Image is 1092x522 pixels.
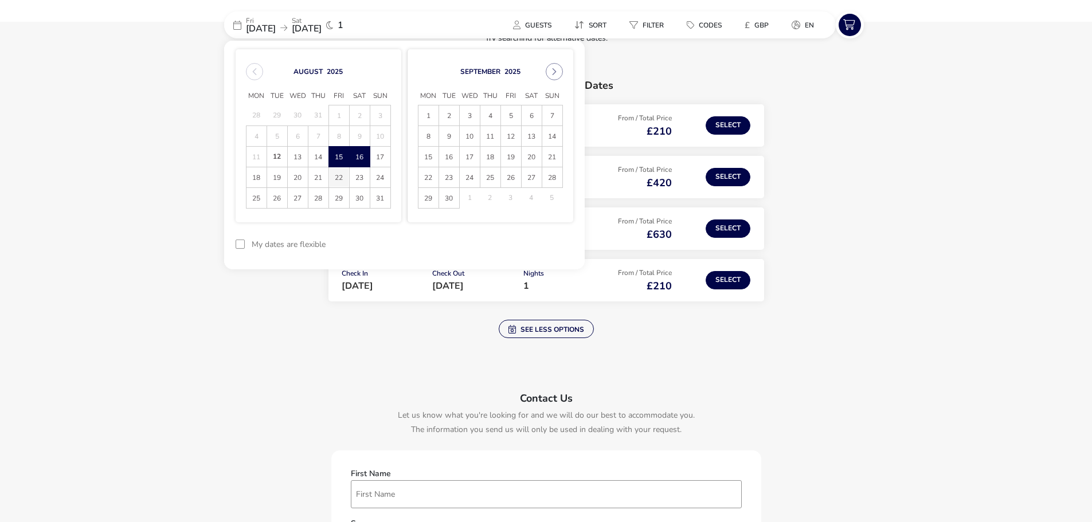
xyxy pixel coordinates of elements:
[440,189,459,209] span: 30
[439,126,459,147] td: 9
[602,166,672,178] p: From / Total Price
[338,21,343,30] span: 1
[327,67,343,76] button: Choose Year
[440,147,459,167] span: 16
[459,105,480,126] td: 3
[418,126,439,147] td: 8
[246,126,267,147] td: 4
[371,189,390,209] span: 31
[480,147,500,167] td: 18
[440,127,459,147] span: 9
[460,168,479,188] span: 24
[647,227,672,241] span: £630
[246,22,276,35] span: [DATE]
[292,17,322,24] p: Sat
[337,408,756,422] p: Let us know what you're looking for and we will do our best to accommodate you.
[267,167,287,188] td: 19
[481,168,500,188] span: 25
[328,126,349,147] td: 8
[439,188,459,209] td: 30
[620,17,673,33] button: Filter
[439,147,459,167] td: 16
[370,88,390,105] span: Sun
[500,105,521,126] td: 5
[460,106,479,126] span: 3
[337,422,756,437] p: The information you send us will only be used in dealing with your request.
[224,11,396,38] div: Fri[DATE]Sat[DATE]1
[521,126,542,147] td: 13
[246,147,267,167] td: 11
[419,106,438,126] span: 1
[247,189,266,209] span: 25
[432,270,514,281] p: Check Out
[481,147,500,167] span: 18
[459,126,480,147] td: 10
[523,270,593,281] p: Nights
[287,147,308,167] td: 13
[268,168,287,188] span: 19
[293,67,323,76] button: Choose Month
[481,106,500,126] span: 4
[522,168,541,188] span: 27
[418,105,439,126] td: 1
[542,147,562,167] td: 21
[782,17,828,33] naf-pibe-menu-bar-item: en
[267,188,287,209] td: 26
[782,17,823,33] button: en
[542,167,562,188] td: 28
[308,88,328,105] span: Thu
[328,88,349,105] span: Fri
[500,167,521,188] td: 26
[351,470,391,478] label: First Name
[565,17,620,33] naf-pibe-menu-bar-item: Sort
[500,88,521,105] span: Fri
[308,167,328,188] td: 21
[440,168,459,188] span: 23
[308,105,328,126] td: 31
[246,167,267,188] td: 18
[480,188,500,209] td: 2
[370,126,390,147] td: 10
[502,147,520,167] span: 19
[647,279,672,293] span: £210
[521,147,542,167] td: 20
[521,105,542,126] td: 6
[287,188,308,209] td: 27
[459,188,480,209] td: 1
[504,67,520,76] button: Choose Year
[287,88,308,105] span: Wed
[499,320,594,338] button: See less options
[706,116,750,135] button: Select
[589,21,606,30] span: Sort
[504,17,561,33] button: Guests
[480,126,500,147] td: 11
[735,17,778,33] button: £GBP
[754,21,769,30] span: GBP
[349,105,370,126] td: 2
[337,384,756,408] h2: Contact Us
[267,126,287,147] td: 5
[460,67,500,76] button: Choose Month
[805,21,814,30] span: en
[460,127,479,147] span: 10
[647,124,672,138] span: £210
[504,17,565,33] naf-pibe-menu-bar-item: Guests
[370,188,390,209] td: 31
[521,88,542,105] span: Sat
[370,167,390,188] td: 24
[542,105,562,126] td: 7
[459,88,480,105] span: Wed
[500,126,521,147] td: 12
[419,127,438,147] span: 8
[502,168,520,188] span: 26
[439,105,459,126] td: 2
[267,105,287,126] td: 29
[543,127,562,147] span: 14
[288,147,307,167] span: 13
[418,167,439,188] td: 22
[481,127,500,147] span: 11
[439,88,459,105] span: Tue
[350,189,369,209] span: 30
[370,147,390,167] td: 17
[522,147,541,167] span: 20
